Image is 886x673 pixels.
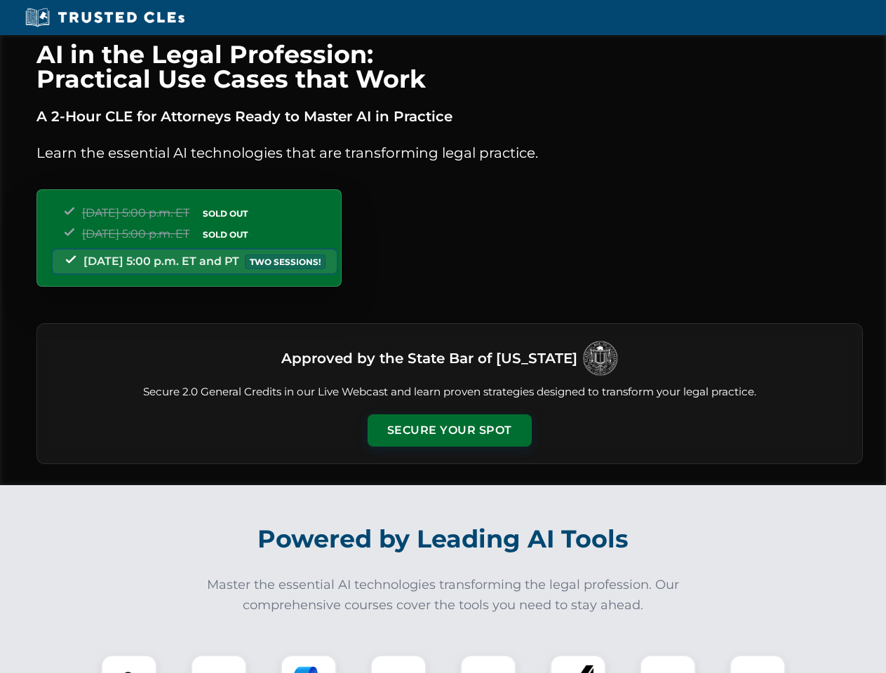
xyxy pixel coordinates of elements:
p: A 2-Hour CLE for Attorneys Ready to Master AI in Practice [36,105,863,128]
span: [DATE] 5:00 p.m. ET [82,227,189,240]
span: SOLD OUT [198,227,253,242]
h2: Powered by Leading AI Tools [55,515,832,564]
p: Learn the essential AI technologies that are transforming legal practice. [36,142,863,164]
img: Logo [583,341,618,376]
img: Trusted CLEs [21,7,189,28]
h1: AI in the Legal Profession: Practical Use Cases that Work [36,42,863,91]
span: SOLD OUT [198,206,253,221]
span: [DATE] 5:00 p.m. ET [82,206,189,219]
button: Secure Your Spot [368,414,532,447]
p: Master the essential AI technologies transforming the legal profession. Our comprehensive courses... [198,575,689,616]
h3: Approved by the State Bar of [US_STATE] [281,346,577,371]
p: Secure 2.0 General Credits in our Live Webcast and learn proven strategies designed to transform ... [54,384,845,400]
